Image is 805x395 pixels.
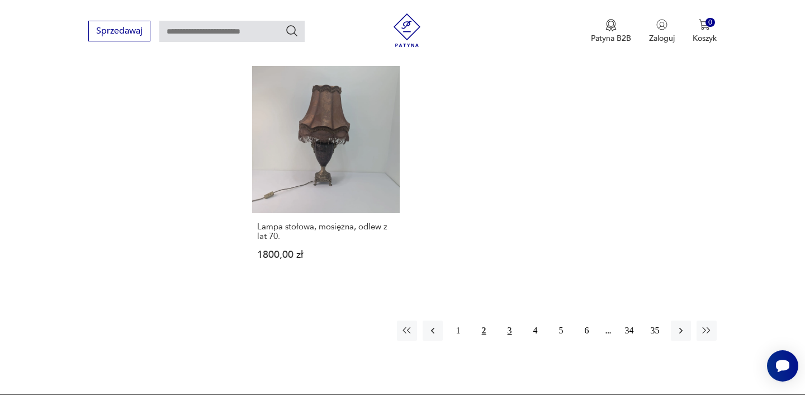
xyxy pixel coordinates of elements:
img: Ikona koszyka [699,19,710,30]
button: Patyna B2B [591,19,631,44]
img: Patyna - sklep z meblami i dekoracjami vintage [390,13,424,47]
button: Szukaj [285,24,299,37]
a: Ikona medaluPatyna B2B [591,19,631,44]
button: 35 [645,321,665,341]
img: Ikonka użytkownika [656,19,667,30]
iframe: Smartsupp widget button [767,350,798,382]
button: Sprzedawaj [88,21,150,41]
p: Patyna B2B [591,33,631,44]
a: Sprzedawaj [88,28,150,36]
button: 4 [525,321,546,341]
img: Ikona medalu [605,19,617,31]
button: 2 [474,321,494,341]
button: 5 [551,321,571,341]
button: 3 [500,321,520,341]
p: Koszyk [693,33,717,44]
button: 6 [577,321,597,341]
h3: Lampa stołowa, mosiężna, odlew z lat 70. [257,222,394,241]
div: 0 [705,18,715,27]
p: Zaloguj [649,33,675,44]
button: 0Koszyk [693,19,717,44]
a: Lampa stołowa, mosiężna, odlew z lat 70.Lampa stołowa, mosiężna, odlew z lat 70.1800,00 zł [252,66,399,281]
button: 1 [448,321,468,341]
button: 34 [619,321,640,341]
button: Zaloguj [649,19,675,44]
p: 1800,00 zł [257,250,394,260]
